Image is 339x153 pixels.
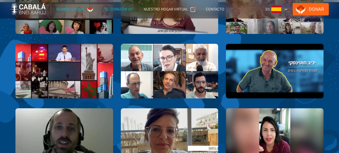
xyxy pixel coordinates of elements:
a: NUESTRO HOGAR VIRTUAL [139,3,201,15]
a: SEAMOS SOCIOS [51,3,99,15]
div: NUESTRO HOGAR VIRTUAL [144,6,188,12]
a: "El corazón ve" [99,3,139,15]
a: Donar [293,3,329,15]
div: ES [265,6,270,12]
div: SEAMOS SOCIOS [56,6,84,12]
a: Contacto [201,3,229,15]
div: "El corazón ve" [104,6,134,12]
div: Contacto [206,6,224,12]
div: ES [263,3,290,15]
